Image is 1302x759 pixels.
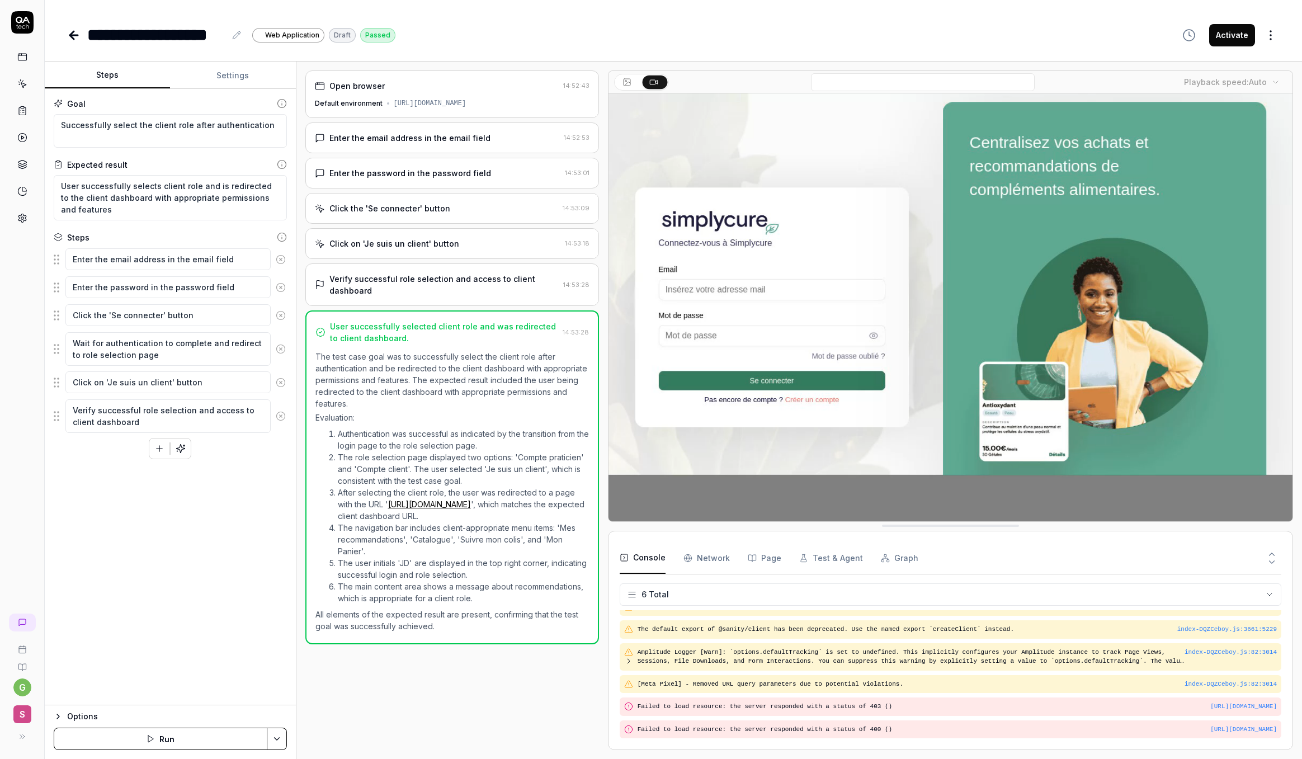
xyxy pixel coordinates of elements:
[638,648,1185,666] pre: Amplitude Logger [Warn]: `options.defaultTracking` is set to undefined. This implicitly configure...
[1177,625,1277,634] button: index-DQZCeboy.js:3661:5229
[315,609,589,632] p: All elements of the expected result are present, confirming that the test goal was successfully a...
[388,499,471,509] a: [URL][DOMAIN_NAME]
[338,451,589,487] li: The role selection page displayed two options: 'Compte praticien' and 'Compte client'. The user s...
[271,248,290,271] button: Remove step
[9,614,36,631] a: New conversation
[54,276,287,299] div: Suggestions
[620,543,666,574] button: Console
[1185,680,1277,689] div: index-DQZCeboy.js : 82 : 3014
[54,332,287,366] div: Suggestions
[252,27,324,43] a: Web Application
[54,248,287,271] div: Suggestions
[565,239,589,247] time: 14:53:18
[54,710,287,723] button: Options
[563,281,589,289] time: 14:53:28
[1176,24,1202,46] button: View version history
[4,636,40,654] a: Book a call with us
[4,696,40,725] button: S
[394,98,466,109] div: [URL][DOMAIN_NAME]
[170,62,295,89] button: Settings
[329,28,356,43] div: Draft
[54,304,287,327] div: Suggestions
[338,428,589,451] li: Authentication was successful as indicated by the transition from the login page to the role sele...
[67,98,86,110] div: Goal
[315,351,589,409] p: The test case goal was to successfully select the client role after authentication and be redirec...
[565,169,589,177] time: 14:53:01
[638,702,1277,711] pre: Failed to load resource: the server responded with a status of 403 ()
[638,680,1277,689] pre: [Meta Pixel] - Removed URL query parameters due to potential violations.
[54,728,267,750] button: Run
[748,543,781,574] button: Page
[563,328,589,336] time: 14:53:28
[683,543,730,574] button: Network
[330,320,558,344] div: User successfully selected client role and was redirected to client dashboard.
[1209,24,1255,46] button: Activate
[271,276,290,299] button: Remove step
[338,557,589,581] li: The user initials 'JD' are displayed in the top right corner, indicating successful login and rol...
[265,30,319,40] span: Web Application
[1184,76,1267,88] div: Playback speed:
[329,202,450,214] div: Click the 'Se connecter' button
[45,62,170,89] button: Steps
[1185,648,1277,657] div: index-DQZCeboy.js : 82 : 3014
[1185,680,1277,689] button: index-DQZCeboy.js:82:3014
[329,80,385,92] div: Open browser
[338,581,589,604] li: The main content area shows a message about recommendations, which is appropriate for a client role.
[881,543,918,574] button: Graph
[271,405,290,427] button: Remove step
[1210,702,1277,711] button: [URL][DOMAIN_NAME]
[13,705,31,723] span: S
[329,238,459,249] div: Click on 'Je suis un client' button
[563,82,589,89] time: 14:52:43
[315,98,383,109] div: Default environment
[329,273,559,296] div: Verify successful role selection and access to client dashboard
[338,487,589,522] li: After selecting the client role, the user was redirected to a page with the URL ' ', which matche...
[1210,725,1277,734] button: [URL][DOMAIN_NAME]
[638,725,1277,734] pre: Failed to load resource: the server responded with a status of 400 ()
[338,522,589,557] li: The navigation bar includes client-appropriate menu items: 'Mes recommandations', 'Catalogue', 'S...
[315,412,589,423] p: Evaluation:
[67,159,128,171] div: Expected result
[1185,648,1277,657] button: index-DQZCeboy.js:82:3014
[638,625,1277,634] pre: The default export of @sanity/client has been deprecated. Use the named export `createClient` ins...
[564,134,589,142] time: 14:52:53
[329,167,491,179] div: Enter the password in the password field
[360,28,395,43] div: Passed
[563,204,589,212] time: 14:53:09
[329,132,490,144] div: Enter the email address in the email field
[67,232,89,243] div: Steps
[54,371,287,394] div: Suggestions
[54,399,287,433] div: Suggestions
[4,654,40,672] a: Documentation
[799,543,863,574] button: Test & Agent
[67,710,287,723] div: Options
[1177,625,1277,634] div: index-DQZCeboy.js : 3661 : 5229
[271,371,290,394] button: Remove step
[13,678,31,696] button: g
[271,304,290,327] button: Remove step
[271,338,290,360] button: Remove step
